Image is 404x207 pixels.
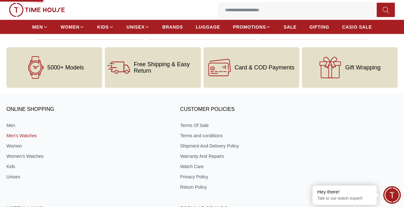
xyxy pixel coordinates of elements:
span: BRANDS [162,24,183,30]
a: Kids [6,163,166,170]
a: Terms and conditions [180,132,339,139]
span: Gift Wrapping [345,64,381,71]
a: Men's Watches [6,132,166,139]
a: LUGGAGE [196,21,220,33]
h3: CUSTOMER POLICIES [180,105,339,114]
span: LUGGAGE [196,24,220,30]
a: Return Policy [180,184,339,190]
a: KIDS [97,21,113,33]
span: 5000+ Models [47,64,84,71]
a: MEN [32,21,48,33]
div: Chat Widget [383,186,401,204]
a: Women [6,143,166,149]
a: UNISEX [127,21,149,33]
a: Men [6,122,166,129]
a: Shipment And Delivery Policy [180,143,339,149]
a: Warranty And Repairs [180,153,339,159]
a: Unisex [6,174,166,180]
a: Watch Care [180,163,339,170]
a: WOMEN [61,21,85,33]
span: UNISEX [127,24,145,30]
a: GIFTING [309,21,329,33]
a: PROMOTIONS [233,21,271,33]
span: SALE [283,24,296,30]
a: Privacy Policy [180,174,339,180]
p: Talk to our watch expert! [317,196,372,201]
a: CASIO SALE [342,21,372,33]
span: GIFTING [309,24,329,30]
a: Terms Of Sale [180,122,339,129]
a: Women's Watches [6,153,166,159]
span: KIDS [97,24,109,30]
span: WOMEN [61,24,80,30]
a: SALE [283,21,296,33]
span: PROMOTIONS [233,24,266,30]
img: ... [9,3,65,17]
span: Free Shipping & Easy Return [134,61,198,74]
a: BRANDS [162,21,183,33]
h3: ONLINE SHOPPING [6,105,166,114]
span: Card & COD Payments [235,64,294,71]
div: Hey there! [317,189,372,195]
span: CASIO SALE [342,24,372,30]
span: MEN [32,24,43,30]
